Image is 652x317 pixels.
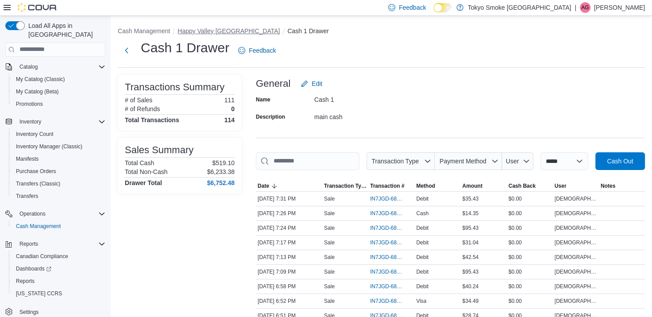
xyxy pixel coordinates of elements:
button: My Catalog (Classic) [9,73,109,85]
button: Amount [460,181,506,191]
button: Operations [16,209,49,219]
img: Cova [18,3,58,12]
span: Transfers (Classic) [12,178,105,189]
span: Notes [601,182,615,189]
input: This is a search bar. As you type, the results lower in the page will automatically filter. [256,152,359,170]
button: Next [118,42,135,59]
button: Operations [2,208,109,220]
button: IN7JGD-6874796 [370,252,413,263]
label: Description [256,113,285,120]
span: Inventory Count [16,131,54,138]
span: My Catalog (Beta) [16,88,59,95]
button: IN7JGD-6874815 [370,237,413,248]
h3: Sales Summary [125,145,193,155]
span: [DEMOGRAPHIC_DATA][PERSON_NAME] [555,239,597,246]
h6: Total Non-Cash [125,168,168,175]
h4: Total Transactions [125,116,179,124]
button: IN7JGD-6874656 [370,296,413,306]
p: Sale [324,268,335,275]
p: Sale [324,283,335,290]
span: Manifests [16,155,39,162]
button: Cash 1 Drawer [287,27,328,35]
span: IN7JGD-6874815 [370,239,404,246]
button: Happy Valley [GEOGRAPHIC_DATA] [177,27,280,35]
span: Purchase Orders [16,168,56,175]
a: Manifests [12,154,42,164]
span: Reports [12,276,105,286]
span: $34.49 [462,298,478,305]
h4: Drawer Total [125,179,162,186]
a: Purchase Orders [12,166,60,177]
span: IN7JGD-6874656 [370,298,404,305]
p: Sale [324,254,335,261]
span: IN7JGD-6874873 [370,210,404,217]
a: Transfers [12,191,42,201]
h1: Cash 1 Drawer [141,39,229,57]
button: User [502,152,533,170]
button: Cash Management [9,220,109,232]
div: $0.00 [507,223,553,233]
span: $42.54 [462,254,478,261]
span: IN7JGD-6874855 [370,224,404,232]
button: Edit [297,75,326,93]
div: Cash 1 [314,93,433,103]
span: Reports [19,240,38,247]
span: Debit [416,254,428,261]
span: Dashboards [16,265,51,272]
button: Transfers (Classic) [9,178,109,190]
div: [DATE] 7:26 PM [256,208,322,219]
button: Cash Back [507,181,553,191]
p: [PERSON_NAME] [594,2,645,13]
span: My Catalog (Classic) [16,76,65,83]
a: Inventory Manager (Classic) [12,141,86,152]
span: Operations [16,209,105,219]
a: Cash Management [12,221,64,232]
span: Amount [462,182,482,189]
span: Inventory Count [12,129,105,139]
span: Settings [19,309,39,316]
span: Transaction Type [371,158,419,165]
span: Feedback [249,46,276,55]
span: Inventory [16,116,105,127]
span: Transfers [16,193,38,200]
span: [DEMOGRAPHIC_DATA][PERSON_NAME] [555,195,597,202]
button: Payment Method [435,152,502,170]
button: Transfers [9,190,109,202]
span: Cash Out [607,157,633,166]
span: [DEMOGRAPHIC_DATA][PERSON_NAME] [555,283,597,290]
a: [US_STATE] CCRS [12,288,66,299]
span: Promotions [16,101,43,108]
span: User [506,158,519,165]
button: Inventory [2,116,109,128]
div: $0.00 [507,267,553,277]
span: Load All Apps in [GEOGRAPHIC_DATA] [25,21,105,39]
p: Tokyo Smoke [GEOGRAPHIC_DATA] [468,2,571,13]
nav: An example of EuiBreadcrumbs [118,27,645,37]
div: [DATE] 6:58 PM [256,281,322,292]
span: [DEMOGRAPHIC_DATA][PERSON_NAME] [555,268,597,275]
p: Sale [324,195,335,202]
p: $519.10 [212,159,235,166]
h4: 114 [224,116,235,124]
h6: # of Refunds [125,105,160,112]
span: My Catalog (Beta) [12,86,105,97]
button: IN7JGD-6874911 [370,193,413,204]
div: $0.00 [507,281,553,292]
div: [DATE] 7:13 PM [256,252,322,263]
p: Sale [324,210,335,217]
button: Transaction Type [322,181,368,191]
p: Sale [324,224,335,232]
button: Inventory Count [9,128,109,140]
span: Transaction # [370,182,404,189]
span: Canadian Compliance [16,253,68,260]
div: $0.00 [507,193,553,204]
span: Cash Back [509,182,536,189]
span: Debit [416,224,428,232]
span: Canadian Compliance [12,251,105,262]
div: [DATE] 7:17 PM [256,237,322,248]
span: [DEMOGRAPHIC_DATA][PERSON_NAME] [555,298,597,305]
h6: # of Sales [125,97,152,104]
span: Promotions [12,99,105,109]
span: $95.43 [462,268,478,275]
span: $40.24 [462,283,478,290]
